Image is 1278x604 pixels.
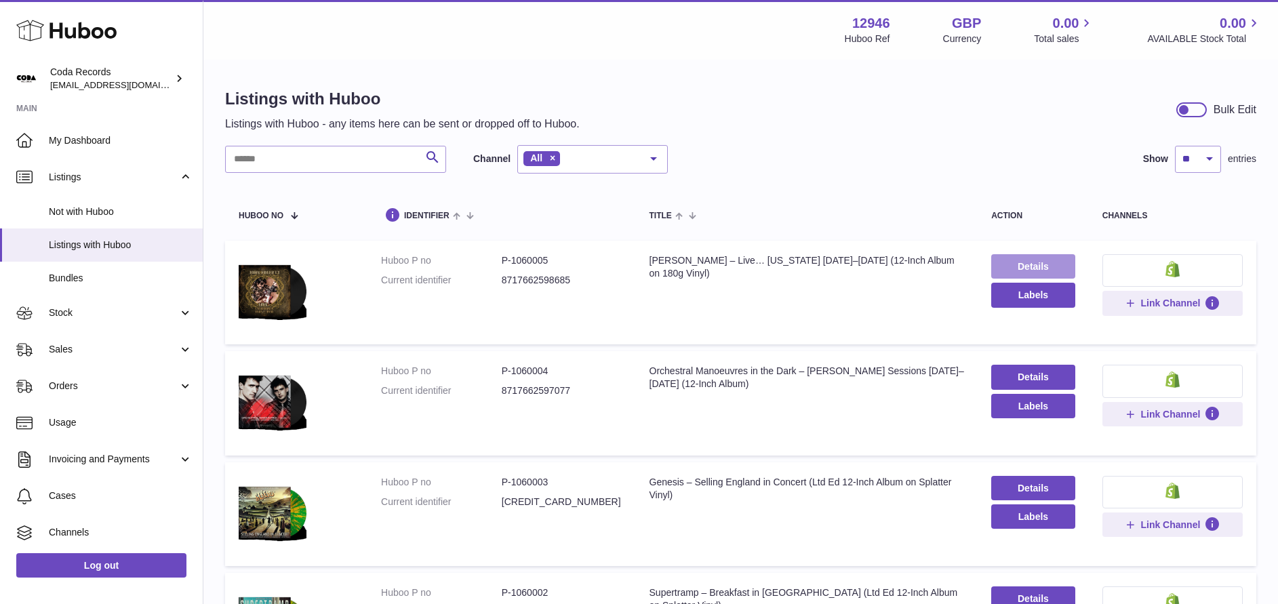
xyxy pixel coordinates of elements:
span: 0.00 [1053,14,1079,33]
a: Details [991,254,1075,279]
a: Details [991,476,1075,500]
dd: 8717662597077 [502,384,622,397]
strong: GBP [952,14,981,33]
span: Huboo no [239,212,283,220]
span: Channels [49,526,193,539]
img: Genesis – Selling England in Concert (Ltd Ed 12-Inch Album on Splatter Vinyl) [239,476,306,549]
span: Link Channel [1140,519,1200,531]
span: Invoicing and Payments [49,453,178,466]
span: Usage [49,416,193,429]
div: Currency [943,33,982,45]
span: identifier [404,212,450,220]
dd: P-1060002 [502,586,622,599]
dd: 8717662598685 [502,274,622,287]
dd: P-1060003 [502,476,622,489]
button: Labels [991,283,1075,307]
button: Labels [991,504,1075,529]
label: Channel [473,153,511,165]
img: shopify-small.png [1165,483,1180,499]
button: Link Channel [1102,402,1243,426]
div: Genesis – Selling England in Concert (Ltd Ed 12-Inch Album on Splatter Vinyl) [650,476,965,502]
p: Listings with Huboo - any items here can be sent or dropped off to Huboo. [225,117,580,132]
span: My Dashboard [49,134,193,147]
div: Coda Records [50,66,172,92]
a: Log out [16,553,186,578]
span: Cases [49,489,193,502]
div: Bulk Edit [1214,102,1256,117]
label: Show [1143,153,1168,165]
button: Link Channel [1102,512,1243,537]
a: 0.00 Total sales [1034,14,1094,45]
img: John Fogerty – Live… California 1985–1991 (12-Inch Album on 180g Vinyl) [239,254,306,327]
a: Details [991,365,1075,389]
div: Huboo Ref [845,33,890,45]
dt: Huboo P no [381,586,502,599]
div: Orchestral Manoeuvres in the Dark – [PERSON_NAME] Sessions [DATE]–[DATE] (12-Inch Album) [650,365,965,390]
strong: 12946 [852,14,890,33]
button: Labels [991,394,1075,418]
span: title [650,212,672,220]
span: Not with Huboo [49,205,193,218]
div: [PERSON_NAME] – Live… [US_STATE] [DATE]–[DATE] (12-Inch Album on 180g Vinyl) [650,254,965,280]
dd: P-1060004 [502,365,622,378]
img: internalAdmin-12946@internal.huboo.com [16,68,37,89]
img: shopify-small.png [1165,261,1180,277]
span: Listings [49,171,178,184]
span: Stock [49,306,178,319]
img: shopify-small.png [1165,371,1180,388]
span: Orders [49,380,178,392]
dt: Huboo P no [381,476,502,489]
span: Link Channel [1140,297,1200,309]
span: Total sales [1034,33,1094,45]
dt: Current identifier [381,274,502,287]
span: [EMAIL_ADDRESS][DOMAIN_NAME] [50,79,199,90]
span: entries [1228,153,1256,165]
span: AVAILABLE Stock Total [1147,33,1262,45]
span: Link Channel [1140,408,1200,420]
dt: Huboo P no [381,365,502,378]
a: 0.00 AVAILABLE Stock Total [1147,14,1262,45]
div: channels [1102,212,1243,220]
span: All [530,153,542,163]
span: 0.00 [1220,14,1246,33]
dd: P-1060005 [502,254,622,267]
dt: Current identifier [381,384,502,397]
span: Listings with Huboo [49,239,193,251]
span: Sales [49,343,178,356]
button: Link Channel [1102,291,1243,315]
div: action [991,212,1075,220]
dt: Huboo P no [381,254,502,267]
dd: [CREDIT_CARD_NUMBER] [502,496,622,508]
span: Bundles [49,272,193,285]
img: Orchestral Manoeuvres in the Dark – John Peel Sessions 1979–1983 (12-Inch Album) [239,365,306,438]
dt: Current identifier [381,496,502,508]
h1: Listings with Huboo [225,88,580,110]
